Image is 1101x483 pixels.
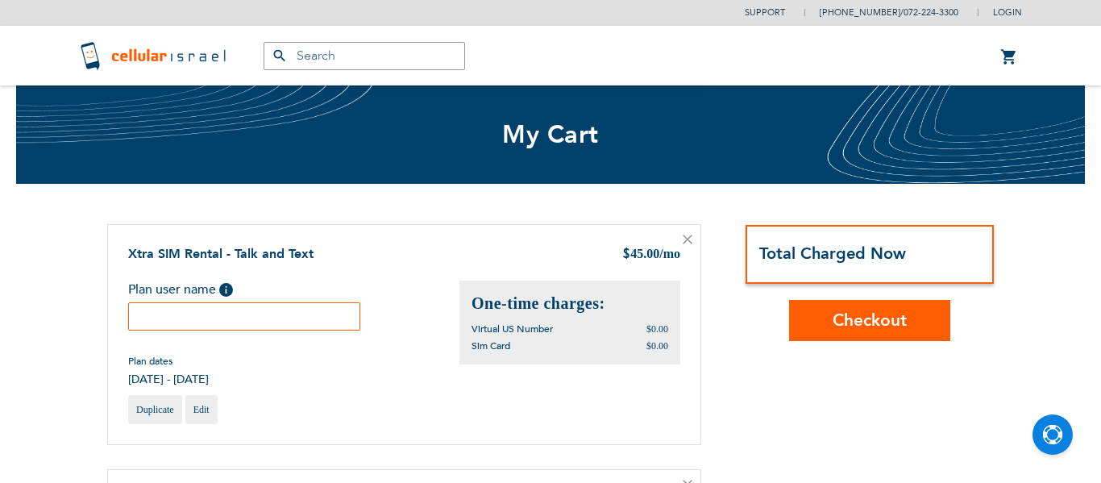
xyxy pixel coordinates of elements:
span: Sim Card [472,339,510,352]
a: Xtra SIM Rental - Talk and Text [128,245,314,263]
span: Login [993,6,1022,19]
h2: One-time charges: [472,293,668,314]
span: [DATE] - [DATE] [128,372,209,387]
span: Checkout [833,309,907,332]
a: [PHONE_NUMBER] [820,6,900,19]
span: Duplicate [136,404,174,415]
span: /mo [659,247,680,260]
span: Plan user name [128,281,216,298]
div: 45.00 [622,245,680,264]
button: Checkout [789,300,950,341]
a: Edit [185,395,218,424]
strong: Total Charged Now [759,243,906,264]
input: Search [264,42,465,70]
span: $ [622,246,630,264]
a: Support [745,6,785,19]
span: Edit [193,404,210,415]
a: Duplicate [128,395,182,424]
span: $0.00 [646,340,668,352]
span: Plan dates [128,355,209,368]
span: Virtual US Number [472,323,553,335]
span: $0.00 [646,323,668,335]
li: / [804,1,958,24]
img: Cellular Israel [79,40,231,72]
a: 072-224-3300 [904,6,958,19]
span: Help [219,283,233,297]
span: My Cart [502,118,599,152]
